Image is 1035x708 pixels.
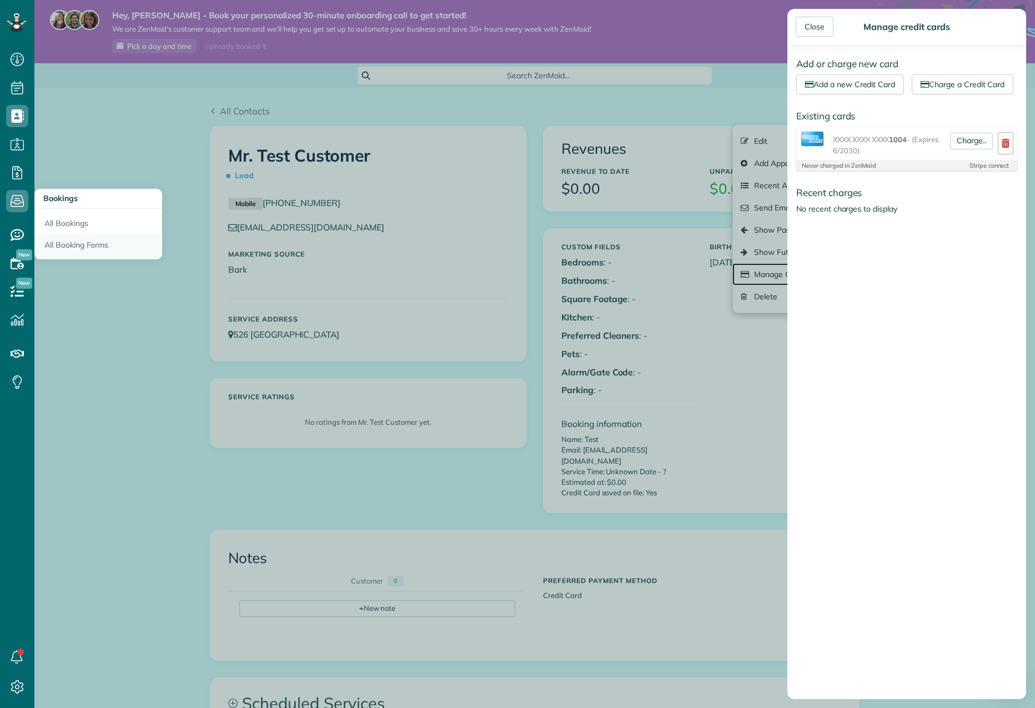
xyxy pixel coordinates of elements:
[796,59,1017,69] h4: Add or charge new card
[946,163,1009,169] div: Stripe connect
[833,134,946,156] span: XXXX XXXX XXXX - (Expires 6/2030)
[34,234,162,260] a: All Booking Forms
[889,135,907,144] span: 1004
[796,204,897,214] span: No recent charges to display
[796,188,1017,198] h4: Recent charges
[796,111,1017,121] h4: Existing cards
[796,74,904,94] a: Add a new Credit Card
[912,74,1013,94] a: Charge a Credit Card
[796,17,833,37] div: Close
[16,278,32,289] span: New
[16,249,32,260] span: New
[34,209,162,234] a: All Bookings
[802,163,944,169] div: Never charged in ZenMaid
[860,21,953,32] div: Manage credit cards
[950,133,993,149] a: Charge..
[43,193,78,203] span: Bookings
